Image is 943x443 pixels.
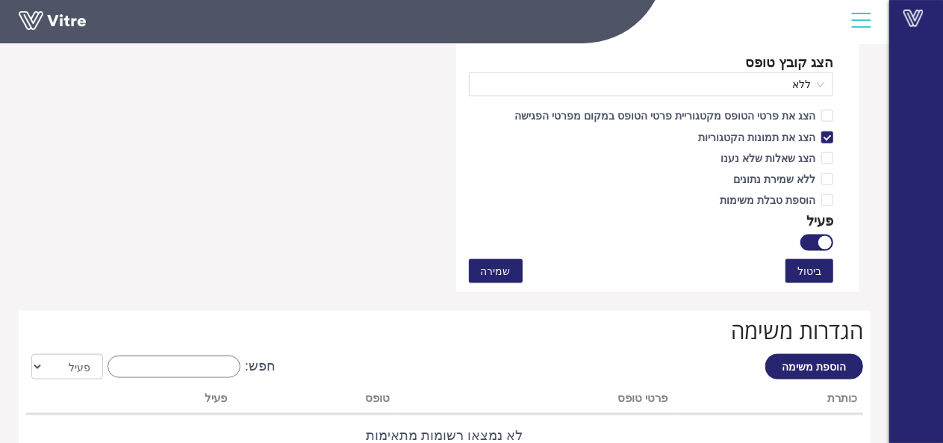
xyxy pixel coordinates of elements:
[233,386,395,415] th: טופס
[727,172,821,186] span: ללא שמירת נתונים
[765,354,863,380] a: הוספת משימה
[797,263,821,279] span: ביטול
[692,130,821,144] span: הצג את תמונות הקטגוריות
[26,318,863,343] h2: הגדרות משימה
[745,52,833,72] div: הצג קובץ טופס
[508,108,821,123] span: הצג את פרטי הטופס מקטגוריית פרטי הטופס במקום מפרטי הפגישה
[714,193,821,207] span: הוספת טבלת משימות
[103,355,276,378] label: חפש:
[469,259,523,283] button: שמירה
[108,356,240,378] input: חפש:
[785,259,833,283] button: ביטול
[715,151,821,165] span: הצג שאלות שלא נענו
[674,386,863,415] th: כותרת
[478,73,825,96] span: ללא
[481,263,511,279] span: שמירה
[782,359,847,374] span: הוספת משימה
[396,386,674,415] th: פרטי טופס
[806,210,833,231] div: פעיל
[81,386,233,415] th: פעיל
